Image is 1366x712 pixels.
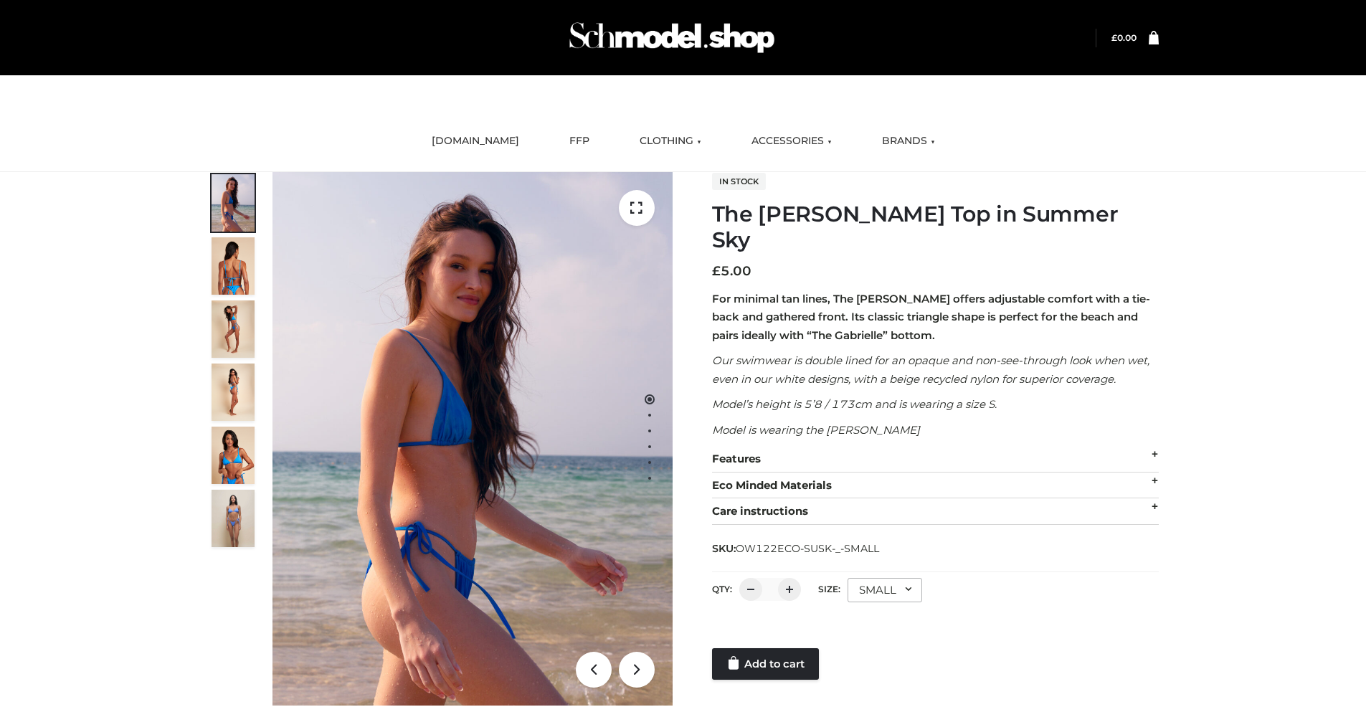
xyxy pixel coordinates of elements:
[712,201,1159,253] h1: The [PERSON_NAME] Top in Summer Sky
[818,584,840,594] label: Size:
[212,174,255,232] img: 1.Alex-top_SS-1_4464b1e7-c2c9-4e4b-a62c-58381cd673c0-1.jpg
[559,125,600,157] a: FFP
[712,648,819,680] a: Add to cart
[712,473,1159,499] div: Eco Minded Materials
[871,125,946,157] a: BRANDS
[736,542,879,555] span: OW122ECO-SUSK-_-SMALL
[712,397,997,411] em: Model’s height is 5’8 / 173cm and is wearing a size S.
[712,263,751,279] bdi: 5.00
[421,125,530,157] a: [DOMAIN_NAME]
[212,237,255,295] img: 5.Alex-top_CN-1-1_1-1.jpg
[1111,32,1117,43] span: £
[212,490,255,547] img: SSVC.jpg
[712,446,1159,473] div: Features
[564,9,779,66] img: Schmodel Admin 964
[741,125,843,157] a: ACCESSORIES
[212,427,255,484] img: 2.Alex-top_CN-1-1-2.jpg
[712,353,1149,386] em: Our swimwear is double lined for an opaque and non-see-through look when wet, even in our white d...
[212,300,255,358] img: 4.Alex-top_CN-1-1-2.jpg
[712,423,920,437] em: Model is wearing the [PERSON_NAME]
[712,540,881,557] span: SKU:
[1111,32,1137,43] bdi: 0.00
[712,263,721,279] span: £
[1111,32,1137,43] a: £0.00
[272,172,673,706] img: 1.Alex-top_SS-1_4464b1e7-c2c9-4e4b-a62c-58381cd673c0 (1)
[712,292,1150,342] strong: For minimal tan lines, The [PERSON_NAME] offers adjustable comfort with a tie-back and gathered f...
[712,584,732,594] label: QTY:
[848,578,922,602] div: SMALL
[629,125,712,157] a: CLOTHING
[212,364,255,421] img: 3.Alex-top_CN-1-1-2.jpg
[712,498,1159,525] div: Care instructions
[712,173,766,190] span: In stock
